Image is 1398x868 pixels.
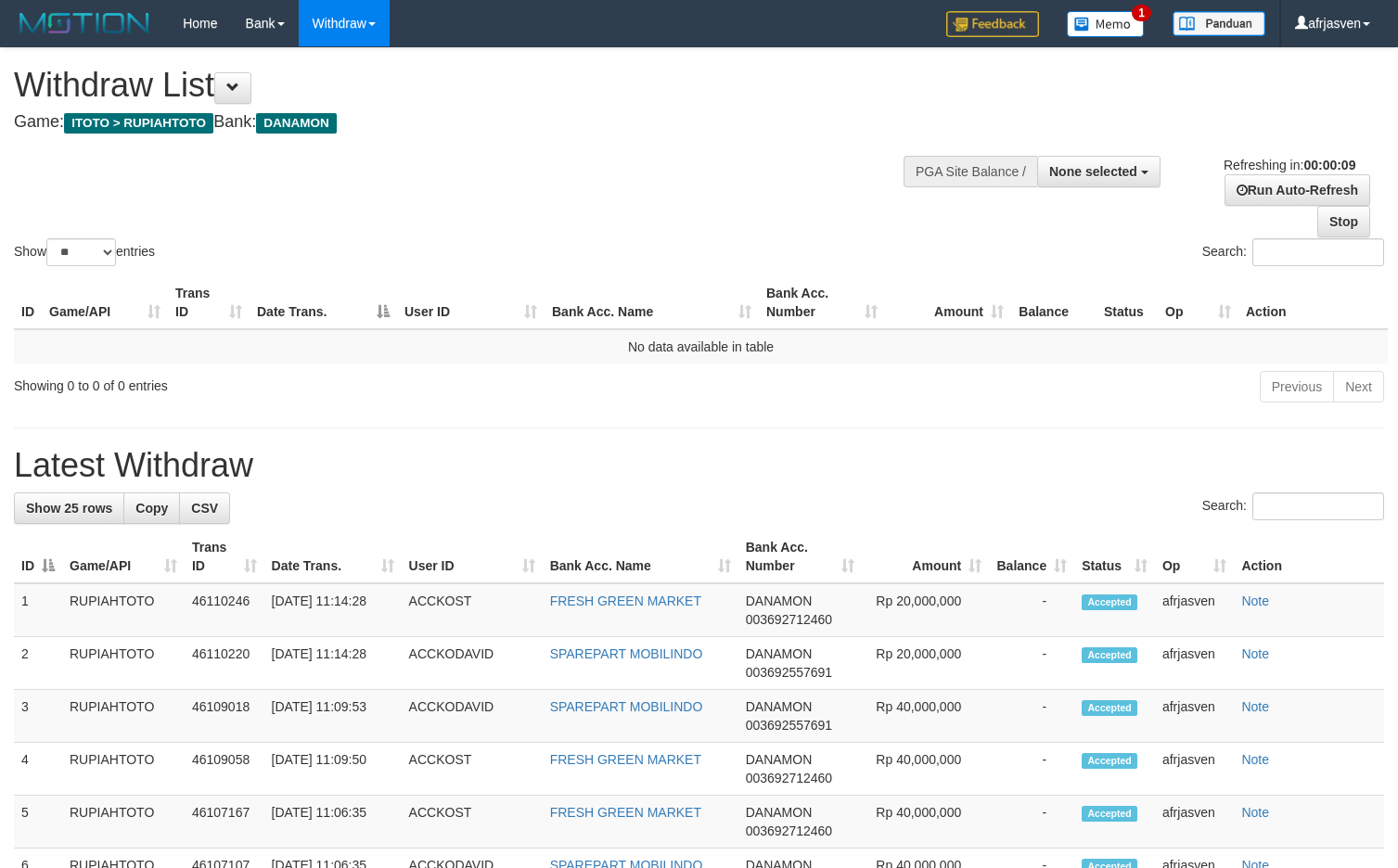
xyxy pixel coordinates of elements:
[746,612,832,627] span: Copy 003692712460 to clipboard
[1082,647,1137,663] span: Accepted
[123,492,180,524] a: Copy
[264,583,402,637] td: [DATE] 11:14:28
[1082,753,1137,769] span: Accepted
[14,67,914,104] h1: Withdraw List
[1241,699,1269,714] a: Note
[862,583,990,637] td: Rp 20,000,000
[545,276,759,329] th: Bank Acc. Name: activate to sort column ascending
[1155,583,1234,637] td: afrjasven
[1158,276,1238,329] th: Op: activate to sort column ascending
[989,796,1074,849] td: -
[1049,164,1137,179] span: None selected
[397,276,545,329] th: User ID: activate to sort column ascending
[1155,690,1234,743] td: afrjasven
[402,743,543,796] td: ACCKOST
[14,447,1384,484] h1: Latest Withdraw
[62,690,185,743] td: RUPIAHTOTO
[746,823,832,838] span: Copy 003692712460 to clipboard
[550,594,701,608] a: FRESH GREEN MARKET
[62,743,185,796] td: RUPIAHTOTO
[64,113,213,134] span: ITOTO > RUPIAHTOTO
[256,113,337,134] span: DANAMON
[1303,158,1355,172] strong: 00:00:09
[62,637,185,690] td: RUPIAHTOTO
[746,594,813,608] span: DANAMON
[862,796,990,849] td: Rp 40,000,000
[402,583,543,637] td: ACCKOST
[1241,646,1269,661] a: Note
[1333,371,1384,402] a: Next
[738,530,862,583] th: Bank Acc. Number: activate to sort column ascending
[14,796,62,849] td: 5
[14,238,155,266] label: Show entries
[1011,276,1097,329] th: Balance
[14,329,1388,364] td: No data available in table
[1097,276,1158,329] th: Status
[550,805,701,820] a: FRESH GREEN MARKET
[185,637,264,690] td: 46110220
[759,276,885,329] th: Bank Acc. Number: activate to sort column ascending
[62,583,185,637] td: RUPIAHTOTO
[1241,805,1269,820] a: Note
[746,752,813,767] span: DANAMON
[550,646,703,661] a: SPAREPART MOBILINDO
[862,690,990,743] td: Rp 40,000,000
[746,771,832,785] span: Copy 003692712460 to clipboard
[946,11,1039,37] img: Feedback.jpg
[264,743,402,796] td: [DATE] 11:09:50
[989,637,1074,690] td: -
[264,530,402,583] th: Date Trans.: activate to sort column ascending
[135,501,168,516] span: Copy
[402,690,543,743] td: ACCKODAVID
[264,690,402,743] td: [DATE] 11:09:53
[1155,637,1234,690] td: afrjasven
[14,113,914,132] h4: Game: Bank:
[550,752,701,767] a: FRESH GREEN MARKET
[989,583,1074,637] td: -
[402,796,543,849] td: ACCKOST
[191,501,218,516] span: CSV
[14,583,62,637] td: 1
[862,743,990,796] td: Rp 40,000,000
[264,796,402,849] td: [DATE] 11:06:35
[746,699,813,714] span: DANAMON
[1037,156,1161,187] button: None selected
[264,637,402,690] td: [DATE] 11:14:28
[989,743,1074,796] td: -
[1082,594,1137,610] span: Accepted
[550,699,703,714] a: SPAREPART MOBILINDO
[1252,238,1384,266] input: Search:
[250,276,397,329] th: Date Trans.: activate to sort column descending
[1238,276,1388,329] th: Action
[1082,806,1137,822] span: Accepted
[1074,530,1155,583] th: Status: activate to sort column ascending
[402,530,543,583] th: User ID: activate to sort column ascending
[989,690,1074,743] td: -
[185,530,264,583] th: Trans ID: activate to sort column ascending
[14,690,62,743] td: 3
[14,530,62,583] th: ID: activate to sort column descending
[14,492,124,524] a: Show 25 rows
[1082,700,1137,716] span: Accepted
[42,276,168,329] th: Game/API: activate to sort column ascending
[62,530,185,583] th: Game/API: activate to sort column ascending
[185,743,264,796] td: 46109058
[26,501,112,516] span: Show 25 rows
[14,743,62,796] td: 4
[989,530,1074,583] th: Balance: activate to sort column ascending
[1202,492,1384,520] label: Search:
[746,665,832,680] span: Copy 003692557691 to clipboard
[543,530,738,583] th: Bank Acc. Name: activate to sort column ascending
[1241,594,1269,608] a: Note
[185,690,264,743] td: 46109018
[1155,796,1234,849] td: afrjasven
[1234,530,1384,583] th: Action
[168,276,250,329] th: Trans ID: activate to sort column ascending
[1241,752,1269,767] a: Note
[62,796,185,849] td: RUPIAHTOTO
[14,369,569,395] div: Showing 0 to 0 of 0 entries
[14,637,62,690] td: 2
[185,583,264,637] td: 46110246
[1155,530,1234,583] th: Op: activate to sort column ascending
[1155,743,1234,796] td: afrjasven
